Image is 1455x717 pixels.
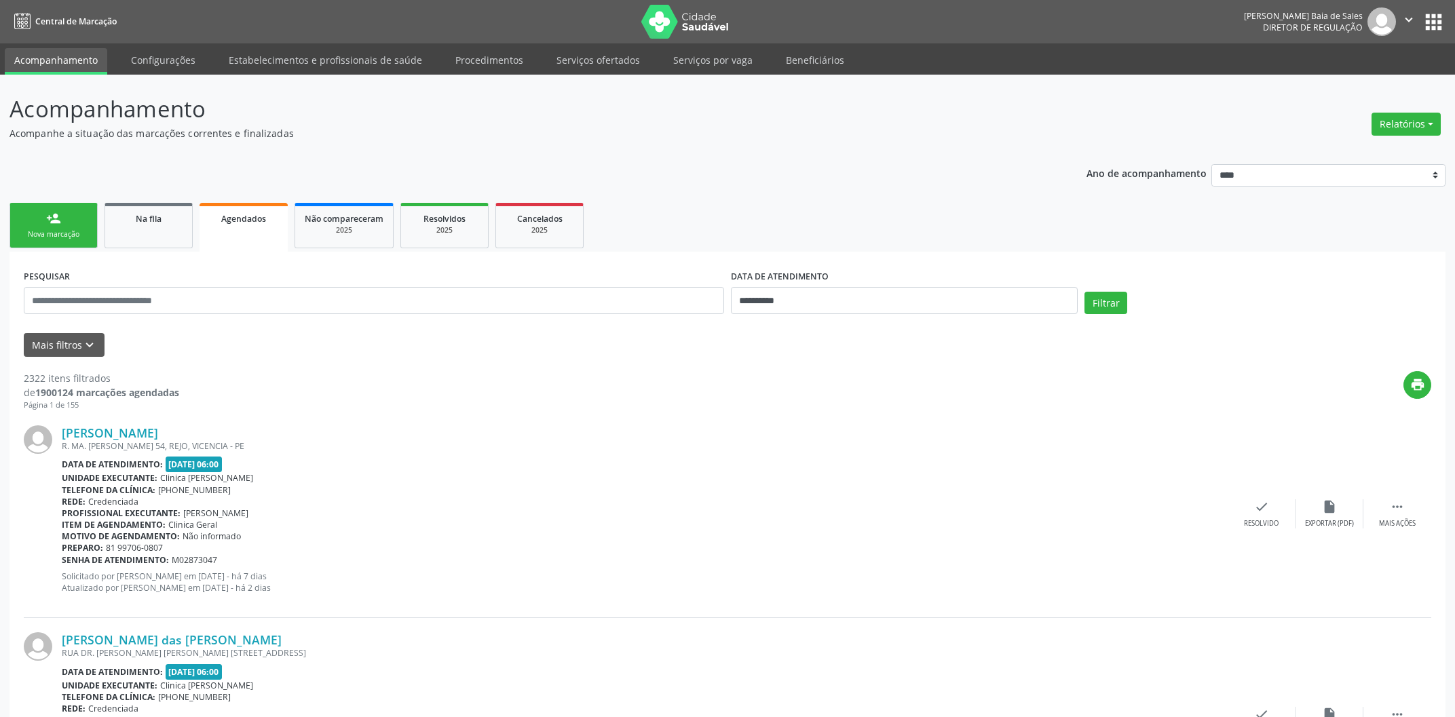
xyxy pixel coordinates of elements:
[1084,292,1127,315] button: Filtrar
[183,507,248,519] span: [PERSON_NAME]
[1305,519,1354,528] div: Exportar (PDF)
[172,554,217,566] span: M02873047
[20,229,88,239] div: Nova marcação
[88,703,138,714] span: Credenciada
[24,425,52,454] img: img
[62,484,155,496] b: Telefone da clínica:
[1244,519,1279,528] div: Resolvido
[62,691,155,703] b: Telefone da clínica:
[62,496,86,507] b: Rede:
[1086,164,1207,181] p: Ano de acompanhamento
[1367,7,1396,36] img: img
[1372,113,1441,136] button: Relatórios
[62,519,166,530] b: Item de agendamento:
[1410,377,1425,392] i: print
[1263,22,1363,33] span: Diretor de regulação
[221,213,266,225] span: Agendados
[160,472,253,484] span: Clinica [PERSON_NAME]
[776,48,854,72] a: Beneficiários
[62,425,158,440] a: [PERSON_NAME]
[166,457,223,472] span: [DATE] 06:00
[35,16,117,27] span: Central de Marcação
[136,213,162,225] span: Na fila
[731,266,829,287] label: DATA DE ATENDIMENTO
[10,126,1015,140] p: Acompanhe a situação das marcações correntes e finalizadas
[10,92,1015,126] p: Acompanhamento
[62,440,1228,452] div: R. MA. [PERSON_NAME] 54, REJO, VICENCIA - PE
[24,632,52,661] img: img
[506,225,573,235] div: 2025
[1396,7,1422,36] button: 
[106,542,163,554] span: 81 99706-0807
[446,48,533,72] a: Procedimentos
[1401,12,1416,27] i: 
[305,213,383,225] span: Não compareceram
[1379,519,1416,528] div: Mais ações
[168,519,217,530] span: Clinica Geral
[1422,10,1445,34] button: apps
[305,225,383,235] div: 2025
[62,472,157,484] b: Unidade executante:
[82,338,97,353] i: keyboard_arrow_down
[62,632,282,647] a: [PERSON_NAME] das [PERSON_NAME]
[24,371,179,385] div: 2322 itens filtrados
[1403,371,1431,399] button: print
[10,10,117,33] a: Central de Marcação
[62,554,169,566] b: Senha de atendimento:
[62,570,1228,594] p: Solicitado por [PERSON_NAME] em [DATE] - há 7 dias Atualizado por [PERSON_NAME] em [DATE] - há 2 ...
[1390,499,1405,514] i: 
[219,48,432,72] a: Estabelecimentos e profissionais de saúde
[1322,499,1337,514] i: insert_drive_file
[62,507,181,519] b: Profissional executante:
[24,385,179,400] div: de
[166,664,223,680] span: [DATE] 06:00
[160,680,253,691] span: Clinica [PERSON_NAME]
[183,530,241,542] span: Não informado
[1244,10,1363,22] div: [PERSON_NAME] Baia de Sales
[547,48,649,72] a: Serviços ofertados
[411,225,478,235] div: 2025
[62,703,86,714] b: Rede:
[62,647,1228,659] div: RUA DR. [PERSON_NAME] [PERSON_NAME] [STREET_ADDRESS]
[158,484,231,496] span: [PHONE_NUMBER]
[121,48,205,72] a: Configurações
[88,496,138,507] span: Credenciada
[24,333,105,357] button: Mais filtroskeyboard_arrow_down
[62,666,163,678] b: Data de atendimento:
[62,459,163,470] b: Data de atendimento:
[423,213,466,225] span: Resolvidos
[35,386,179,399] strong: 1900124 marcações agendadas
[24,400,179,411] div: Página 1 de 155
[1254,499,1269,514] i: check
[62,530,180,542] b: Motivo de agendamento:
[46,211,61,226] div: person_add
[158,691,231,703] span: [PHONE_NUMBER]
[62,542,103,554] b: Preparo:
[664,48,762,72] a: Serviços por vaga
[24,266,70,287] label: PESQUISAR
[517,213,563,225] span: Cancelados
[62,680,157,691] b: Unidade executante:
[5,48,107,75] a: Acompanhamento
